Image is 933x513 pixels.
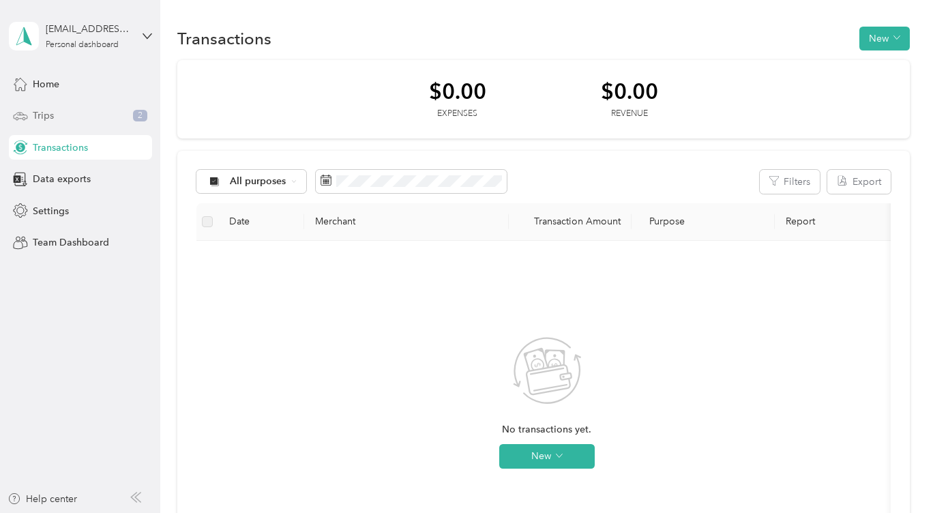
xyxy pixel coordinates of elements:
[230,177,286,186] span: All purposes
[33,235,109,250] span: Team Dashboard
[857,437,933,513] iframe: Everlance-gr Chat Button Frame
[133,110,147,122] span: 2
[429,108,486,120] div: Expenses
[775,203,911,241] th: Report
[304,203,509,241] th: Merchant
[827,170,891,194] button: Export
[502,422,591,437] span: No transactions yet.
[33,204,69,218] span: Settings
[859,27,910,50] button: New
[499,444,595,469] button: New
[46,22,131,36] div: [EMAIL_ADDRESS][DOMAIN_NAME]
[33,141,88,155] span: Transactions
[33,172,91,186] span: Data exports
[601,79,658,103] div: $0.00
[429,79,486,103] div: $0.00
[760,170,820,194] button: Filters
[642,216,685,227] span: Purpose
[33,108,54,123] span: Trips
[509,203,632,241] th: Transaction Amount
[46,41,119,49] div: Personal dashboard
[8,492,77,506] button: Help center
[601,108,658,120] div: Revenue
[177,31,271,46] h1: Transactions
[33,77,59,91] span: Home
[218,203,304,241] th: Date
